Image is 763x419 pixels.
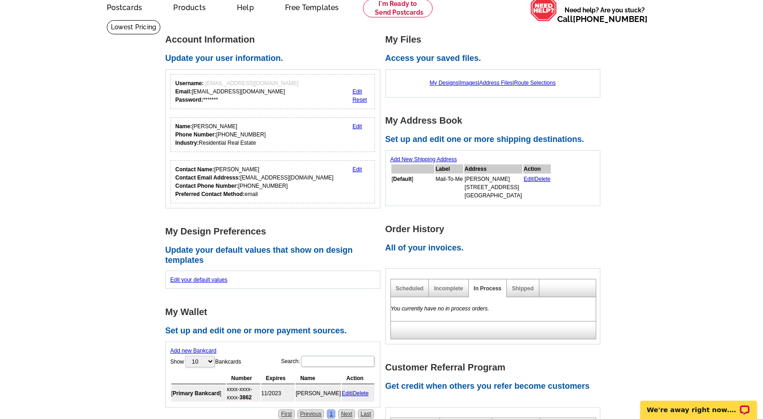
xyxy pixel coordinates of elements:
h1: My Files [385,35,605,44]
div: Who should we contact regarding order issues? [170,160,375,203]
h1: Account Information [165,35,385,44]
th: Action [342,373,374,384]
h2: All of your invoices. [385,243,605,253]
td: [PERSON_NAME] [STREET_ADDRESS] [GEOGRAPHIC_DATA] [464,174,522,200]
h1: My Design Preferences [165,227,385,236]
a: Edit [352,123,362,130]
td: [ ] [391,174,434,200]
th: Number [227,373,260,384]
a: Delete [535,176,551,182]
a: My Designs [430,80,459,86]
th: Expires [261,373,295,384]
span: Need help? Are you stuck? [557,5,652,24]
strong: Username: [176,80,204,87]
a: Incomplete [434,285,463,292]
td: [PERSON_NAME] [296,385,341,402]
h1: Customer Referral Program [385,363,605,372]
span: Call [557,14,648,24]
a: Route Selections [514,80,556,86]
a: Shipped [512,285,533,292]
iframe: LiveChat chat widget [634,390,763,419]
h1: My Wallet [165,307,385,317]
a: Next [338,409,355,419]
em: You currently have no in process orders. [391,305,489,312]
a: Add New Shipping Address [390,156,457,163]
h2: Set up and edit one or more payment sources. [165,326,385,336]
div: Your login information. [170,74,375,109]
h2: Access your saved files. [385,54,605,64]
h2: Set up and edit one or more shipping destinations. [385,135,605,145]
div: [PERSON_NAME] [EMAIL_ADDRESS][DOMAIN_NAME] [PHONE_NUMBER] email [176,165,334,198]
a: Edit [342,390,351,397]
td: Mail-To-Me [435,174,463,200]
h1: My Address Book [385,116,605,125]
div: | | | [390,74,595,92]
a: 1 [327,409,335,419]
strong: Password: [176,97,203,103]
a: In Process [474,285,502,292]
a: [PHONE_NUMBER] [573,14,648,24]
a: Previous [297,409,324,419]
h2: Get credit when others you refer become customers [385,381,605,392]
a: Scheduled [396,285,424,292]
strong: Contact Phone Number: [176,183,238,189]
td: | [523,174,551,200]
h2: Update your default values that show on design templates [165,245,385,265]
a: Edit [352,166,362,173]
strong: Contact Name: [176,166,214,173]
a: Images [460,80,478,86]
th: Name [296,373,341,384]
b: Default [393,176,412,182]
td: | [342,385,374,402]
label: Show Bankcards [170,355,242,368]
span: [EMAIL_ADDRESS][DOMAIN_NAME] [205,80,298,87]
a: Edit [352,88,362,95]
div: [PERSON_NAME] [PHONE_NUMBER] Residential Real Estate [176,122,266,147]
th: Label [435,164,463,174]
strong: Contact Email Addresss: [176,174,241,181]
a: First [278,409,294,419]
input: Search: [301,356,374,367]
a: Last [358,409,374,419]
strong: Name: [176,123,192,130]
td: xxxx-xxxx-xxxx- [227,385,260,402]
h1: Order History [385,224,605,234]
td: 11/2023 [261,385,295,402]
a: Address Files [479,80,513,86]
strong: Phone Number: [176,131,216,138]
div: Your personal details. [170,117,375,152]
h2: Update your user information. [165,54,385,64]
b: Primary Bankcard [173,390,220,397]
a: Delete [353,390,369,397]
a: Reset [352,97,367,103]
strong: Email: [176,88,192,95]
strong: Preferred Contact Method: [176,191,245,197]
label: Search: [281,355,375,368]
strong: Industry: [176,140,199,146]
th: Address [464,164,522,174]
div: [EMAIL_ADDRESS][DOMAIN_NAME] ******* [176,79,299,104]
strong: 3862 [240,394,252,401]
td: [ ] [171,385,226,402]
a: Edit your default values [170,277,228,283]
a: Add new Bankcard [170,348,217,354]
a: Edit [524,176,533,182]
select: ShowBankcards [185,356,214,367]
th: Action [523,164,551,174]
